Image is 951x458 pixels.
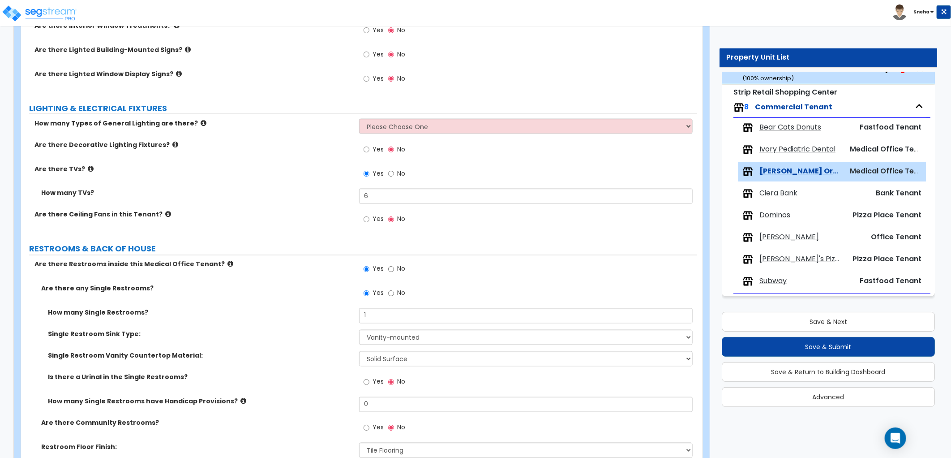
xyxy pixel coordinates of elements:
i: click for more info! [176,70,182,77]
button: Save & Submit [722,337,935,357]
input: Yes [364,377,369,387]
img: avatar.png [892,4,908,20]
input: Yes [364,215,369,225]
span: Pizza Place Tenant [852,254,921,264]
img: tenants.png [742,232,753,243]
input: No [388,264,394,274]
i: click for more info! [227,261,233,268]
label: LIGHTING & ELECTRICAL FIXTURES [29,103,697,114]
span: Yes [373,26,384,35]
input: Yes [364,289,369,298]
div: Open Intercom Messenger [885,428,906,449]
button: Advanced [722,387,935,407]
span: Edward Jones [759,232,819,242]
span: Pizza Place Tenant [852,210,921,220]
label: Are there any Single Restrooms? [41,284,352,293]
span: Fastfood Tenant [860,122,921,132]
label: Is there a Urinal in the Single Restrooms? [48,373,352,382]
img: tenants.png [742,122,753,133]
input: No [388,26,394,35]
i: click for more info! [172,141,178,148]
label: Are there TVs? [34,164,352,173]
input: No [388,215,394,225]
span: Bear Cats Donuts [759,122,821,133]
span: No [397,74,405,83]
label: Are there Ceiling Fans in this Tenant? [34,210,352,219]
span: Yes [373,169,384,178]
input: No [388,145,394,155]
label: Are there Lighted Building-Mounted Signs? [34,45,352,54]
span: Yes [373,145,384,154]
b: Sneha [913,9,930,15]
label: Single Restroom Vanity Countertop Material: [48,351,352,360]
span: Medical Office Tenant [850,144,931,154]
i: click for more info! [165,211,171,218]
label: RESTROOMS & BACK OF HOUSE [29,243,697,255]
input: No [388,74,394,84]
span: Dominos [759,210,790,220]
span: No [397,264,405,273]
span: No [397,26,405,35]
img: tenants.png [742,254,753,265]
input: Yes [364,50,369,60]
input: Yes [364,169,369,179]
span: Ciera Bank [759,188,797,199]
span: 8 [744,102,749,112]
small: ( 100 % ownership) [742,74,794,82]
input: No [388,423,394,433]
span: Yes [373,264,384,273]
input: Yes [364,145,369,155]
label: How many Single Restrooms? [48,308,352,317]
label: How many TVs? [41,189,352,198]
label: Restroom Floor Finish: [41,443,352,452]
input: Yes [364,26,369,35]
span: No [397,169,405,178]
label: Single Restroom Sink Type: [48,330,352,339]
input: No [388,377,394,387]
input: No [388,289,394,298]
label: Are there Decorative Lighting Fixtures? [34,140,352,149]
button: Save & Return to Building Dashboard [722,362,935,382]
span: No [397,423,405,432]
img: tenants.png [742,166,753,177]
span: Yes [373,423,384,432]
input: Yes [364,423,369,433]
span: No [397,289,405,298]
span: No [397,145,405,154]
label: How many Types of General Lighting are there? [34,119,352,128]
span: Scott Mysers Orthodontics [759,166,841,177]
span: Office Tenant [871,232,921,242]
span: Joe's Pizza and Pasta [759,254,841,264]
label: Are there Restrooms inside this Medical Office Tenant? [34,260,352,269]
img: tenants.png [742,210,753,221]
img: tenants.png [742,276,753,287]
span: Subway [759,276,787,286]
span: No [397,215,405,224]
span: Yes [373,215,384,224]
button: Save & Next [722,312,935,332]
span: No [397,377,405,386]
input: No [388,50,394,60]
span: Fastfood Tenant [860,276,921,286]
span: Medical Office Tenant [850,166,931,176]
span: No [397,50,405,59]
span: Yes [373,50,384,59]
input: Yes [364,74,369,84]
span: Yes [373,377,384,386]
span: Yes [373,289,384,298]
label: Are there Community Restrooms? [41,419,352,428]
span: Ivory Pediatric Dental [759,144,835,155]
i: click for more info! [240,398,246,405]
i: click for more info! [88,165,94,172]
small: Strip Retail Shopping Center [733,87,837,97]
i: click for more info! [201,120,206,126]
input: No [388,169,394,179]
label: Are there Lighted Window Display Signs? [34,69,352,78]
img: tenants.png [742,144,753,155]
i: click for more info! [185,46,191,53]
img: logo_pro_r.png [1,4,77,22]
label: How many Single Restrooms have Handicap Provisions? [48,397,352,406]
span: Commercial Tenant [755,102,832,112]
input: Yes [364,264,369,274]
img: tenants.png [733,102,744,113]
